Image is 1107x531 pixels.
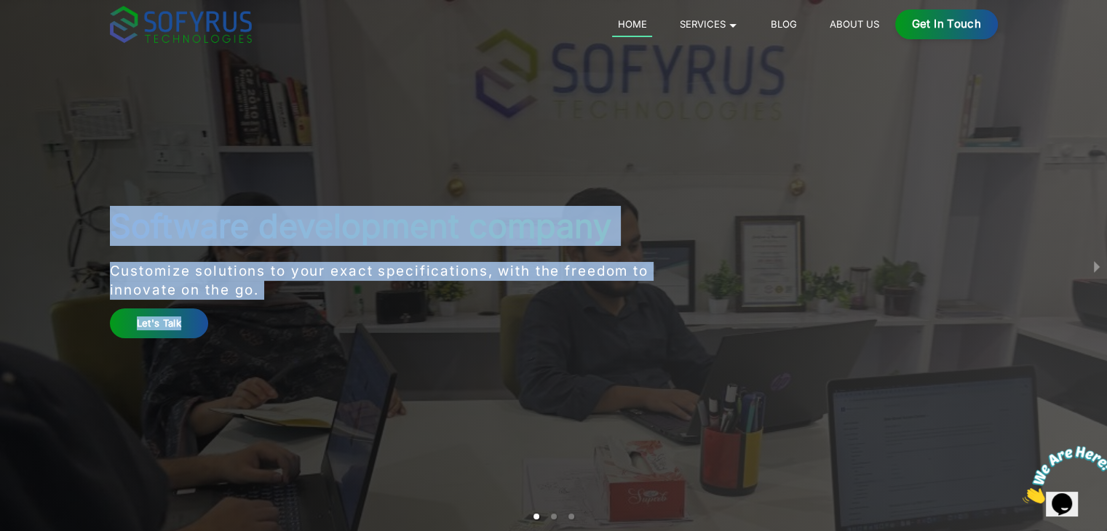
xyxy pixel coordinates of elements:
[6,6,96,63] img: Chat attention grabber
[110,6,252,43] img: sofyrus
[110,308,209,338] a: Let's Talk
[824,15,884,33] a: About Us
[110,262,702,300] p: Customize solutions to your exact specifications, with the freedom to innovate on the go.
[568,514,574,519] li: slide item 3
[765,15,802,33] a: Blog
[551,514,557,519] li: slide item 2
[674,15,743,33] a: Services 🞃
[1017,440,1107,509] iframe: chat widget
[110,207,702,246] h1: Software development company
[895,9,998,39] a: Get in Touch
[533,514,539,519] li: slide item 1
[612,15,652,37] a: Home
